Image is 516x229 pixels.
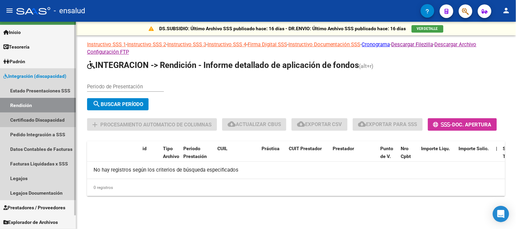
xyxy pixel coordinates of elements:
[433,122,452,128] span: -
[359,63,374,69] span: (alt+r)
[330,141,378,171] datatable-header-cell: Prestador
[358,120,366,128] mat-icon: cloud_download
[286,141,330,171] datatable-header-cell: CUIT Prestador
[262,146,280,151] span: Práctica
[452,122,492,128] span: Doc. Apertura
[183,146,207,159] span: Periodo Prestación
[228,121,281,127] span: Actualizar CBUs
[297,121,342,127] span: Exportar CSV
[353,118,423,131] button: Exportar para SSS
[181,141,215,171] datatable-header-cell: Periodo Prestación
[3,43,30,51] span: Tesorería
[159,25,406,32] p: DS.SUBSIDIO: Último Archivo SSS publicado hace: 16 días - DR.ENVIO: Último Archivo SSS publicado ...
[222,118,286,131] button: Actualizar CBUs
[421,146,450,151] span: Importe Liqu.
[292,118,348,131] button: Exportar CSV
[87,41,126,48] a: Instructivo SSS 1
[358,121,417,127] span: Exportar para SSS
[87,60,359,70] span: INTEGRACION -> Rendición - Informe detallado de aplicación de fondos
[459,146,489,151] span: Importe Solic.
[140,141,160,171] datatable-header-cell: id
[87,98,149,110] button: Buscar Período
[392,41,433,48] a: Descargar Filezilla
[381,146,394,159] span: Punto de V.
[378,141,398,171] datatable-header-cell: Punto de V.
[494,141,500,171] datatable-header-cell: |
[163,146,179,159] span: Tipo Archivo
[5,6,14,15] mat-icon: menu
[93,101,143,107] span: Buscar Período
[54,3,85,18] span: - ensalud
[160,141,181,171] datatable-header-cell: Tipo Archivo
[502,6,511,15] mat-icon: person
[91,121,99,129] mat-icon: add
[217,146,228,151] span: CUIL
[3,29,21,36] span: Inicio
[87,162,505,179] div: No hay registros según los criterios de búsqueda especificados
[456,141,494,171] datatable-header-cell: Importe Solic.
[333,146,354,151] span: Prestador
[87,179,505,196] div: 0 registros
[3,204,65,211] span: Prestadores / Proveedores
[493,206,509,222] div: Open Intercom Messenger
[412,25,444,33] button: VER DETALLE
[228,120,236,128] mat-icon: cloud_download
[87,41,505,56] p: - - - - - - - -
[127,41,166,48] a: Instructivo SSS 2
[207,41,246,48] a: Instructivo SSS 4
[419,141,456,171] datatable-header-cell: Importe Liqu.
[3,218,58,226] span: Explorador de Archivos
[93,100,101,108] mat-icon: search
[87,118,217,131] button: Procesamiento automatico de columnas
[289,146,322,151] span: CUIT Prestador
[288,41,361,48] a: Instructivo Documentación SSS
[401,146,411,159] span: Nro Cpbt
[3,58,25,65] span: Padrón
[143,146,147,151] span: id
[167,41,206,48] a: Instructivo SSS 3
[215,141,259,171] datatable-header-cell: CUIL
[428,118,497,131] button: -Doc. Apertura
[398,141,419,171] datatable-header-cell: Nro Cpbt
[417,27,438,31] span: VER DETALLE
[259,141,286,171] datatable-header-cell: Práctica
[496,146,498,151] span: |
[3,72,66,80] span: Integración (discapacidad)
[362,41,390,48] a: Cronograma
[248,41,287,48] a: Firma Digital SSS
[297,120,305,128] mat-icon: cloud_download
[100,122,212,128] span: Procesamiento automatico de columnas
